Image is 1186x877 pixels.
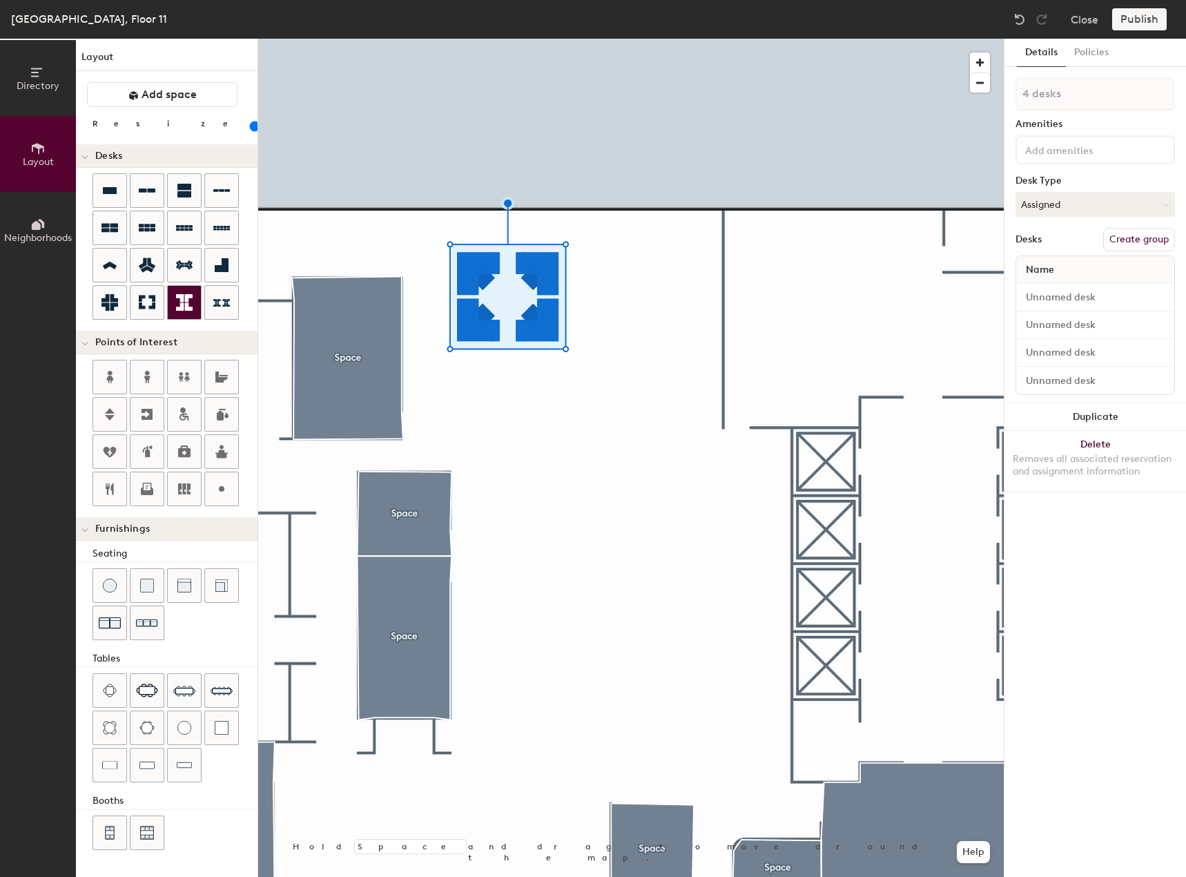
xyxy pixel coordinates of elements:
img: Stool [103,579,117,592]
button: Details [1017,39,1066,67]
button: Couch (x2) [93,606,127,640]
input: Unnamed desk [1019,343,1172,363]
button: Assigned [1015,192,1175,217]
button: Add space [87,82,237,107]
img: Four seat round table [103,721,117,735]
img: Eight seat table [173,680,195,702]
span: Add space [142,88,197,102]
span: Neighborhoods [4,232,72,244]
button: Four seat table [93,673,127,708]
button: Couch (x3) [130,606,164,640]
button: Help [957,841,990,863]
img: Six seat table [136,684,158,697]
img: Couch (x2) [99,612,121,634]
button: DeleteRemoves all associated reservation and assignment information [1004,431,1186,492]
button: Table (1x4) [167,748,202,782]
img: Table (1x4) [177,758,192,772]
img: Table (1x1) [215,721,229,735]
input: Unnamed desk [1019,371,1172,390]
input: Add amenities [1022,141,1147,157]
button: Six seat round table [130,711,164,745]
img: Table (1x2) [102,758,117,772]
button: Four seat round table [93,711,127,745]
img: Redo [1035,12,1049,26]
button: Ten seat table [204,673,239,708]
div: Seating [93,546,257,561]
div: Removes all associated reservation and assignment information [1013,453,1178,478]
img: Six seat round table [139,721,155,735]
button: Couch (corner) [204,568,239,603]
button: Six seat table [130,673,164,708]
button: Table (1x3) [130,748,164,782]
div: Booths [93,793,257,809]
img: Couch (x3) [136,613,158,634]
img: Table (round) [177,721,191,735]
img: Couch (corner) [215,579,229,592]
div: Desk Type [1015,175,1175,186]
div: Tables [93,651,257,666]
button: Eight seat table [167,673,202,708]
span: Points of Interest [95,337,177,348]
span: Layout [23,156,54,168]
img: Four seat table [103,684,117,697]
img: Four seat booth [104,826,116,840]
div: [GEOGRAPHIC_DATA], Floor 11 [11,10,167,28]
span: Name [1019,258,1061,282]
button: Table (1x2) [93,748,127,782]
img: Couch (middle) [177,579,191,592]
img: Ten seat table [211,680,233,702]
button: Six seat booth [130,816,164,850]
button: Table (1x1) [204,711,239,745]
button: Duplicate [1004,403,1186,431]
input: Unnamed desk [1019,316,1172,335]
span: Furnishings [95,523,150,534]
span: Directory [17,80,59,92]
button: Couch (middle) [167,568,202,603]
h1: Layout [76,50,257,71]
input: Unnamed desk [1019,288,1172,307]
div: Resize [93,118,245,129]
button: Cushion [130,568,164,603]
button: Policies [1066,39,1117,67]
div: Amenities [1015,119,1175,130]
img: Six seat booth [140,826,154,840]
div: Desks [1015,234,1042,245]
img: Undo [1013,12,1027,26]
button: Table (round) [167,711,202,745]
button: Close [1071,8,1098,30]
button: Four seat booth [93,816,127,850]
img: Cushion [140,579,154,592]
button: Create group [1103,228,1175,251]
img: Table (1x3) [139,758,155,772]
button: Stool [93,568,127,603]
span: Desks [95,151,122,162]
